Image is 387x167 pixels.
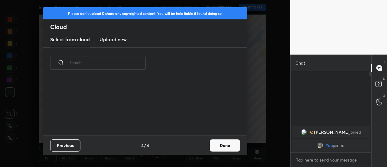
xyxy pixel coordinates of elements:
[383,93,385,98] p: G
[383,76,385,81] p: D
[291,55,310,71] p: Chat
[50,36,90,43] h3: Select from cloud
[43,7,247,19] div: Please don't upload & share any copyrighted content. You will be held liable if found doing so.
[50,139,80,152] button: Previous
[144,142,146,149] h4: /
[141,142,144,149] h4: 4
[314,130,350,135] span: [PERSON_NAME]
[147,142,149,149] h4: 4
[301,129,307,135] img: 3
[210,139,240,152] button: Done
[350,130,361,135] span: joined
[70,50,146,75] input: Search
[43,77,240,135] div: grid
[383,59,385,64] p: T
[333,143,345,148] span: joined
[326,143,333,148] span: You
[317,142,323,149] img: 59c563b3a5664198889a11c766107c6f.jpg
[50,23,247,31] h2: Cloud
[291,125,371,153] div: grid
[99,36,127,43] h3: Upload new
[309,131,313,134] img: no-rating-badge.077c3623.svg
